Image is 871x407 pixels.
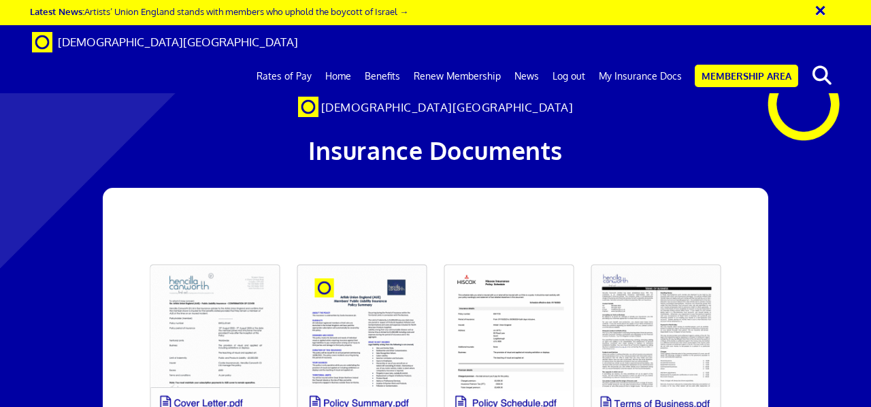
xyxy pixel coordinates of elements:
a: Latest News:Artists’ Union England stands with members who uphold the boycott of Israel → [30,5,408,17]
a: My Insurance Docs [592,59,689,93]
a: Brand [DEMOGRAPHIC_DATA][GEOGRAPHIC_DATA] [22,25,308,59]
a: Renew Membership [407,59,508,93]
span: [DEMOGRAPHIC_DATA][GEOGRAPHIC_DATA] [321,100,574,114]
a: News [508,59,546,93]
a: Log out [546,59,592,93]
a: Home [318,59,358,93]
span: [DEMOGRAPHIC_DATA][GEOGRAPHIC_DATA] [58,35,298,49]
a: Rates of Pay [250,59,318,93]
a: Membership Area [695,65,798,87]
a: Benefits [358,59,407,93]
button: search [801,61,842,90]
strong: Latest News: [30,5,84,17]
span: Insurance Documents [308,135,563,165]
